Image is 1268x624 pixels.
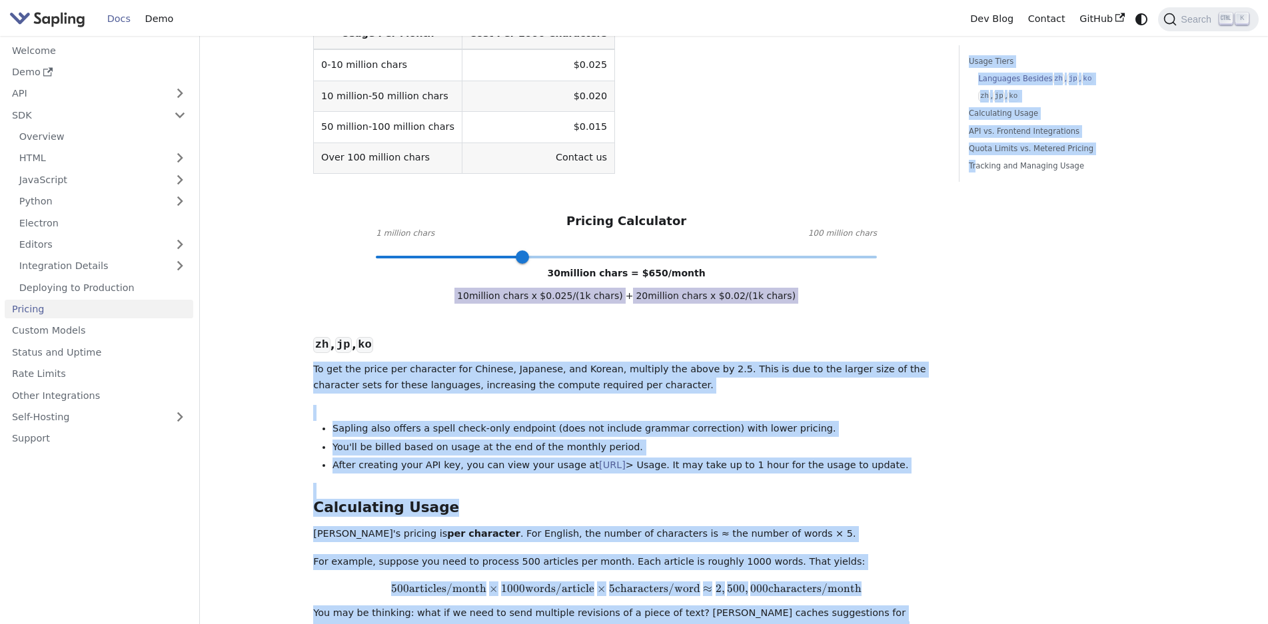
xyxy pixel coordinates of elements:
[978,73,1145,85] a: Languages Besideszh,jp,ko
[314,112,462,143] td: 50 million-100 million chars
[332,440,940,456] li: You'll be billed based on usage at the end of the monthly period.
[703,581,712,595] span: ≈
[12,170,193,189] a: JavaScript
[716,581,722,595] span: 2
[313,337,330,353] code: zh
[335,337,352,353] code: jp
[462,143,614,173] td: Contact us
[978,91,990,102] code: zh
[1053,73,1065,85] code: zh
[12,149,193,168] a: HTML
[597,581,606,595] span: ×
[5,342,193,362] a: Status and Uptime
[12,127,193,147] a: Overview
[313,499,940,517] h2: Calculating Usage
[5,41,193,60] a: Welcome
[5,300,193,319] a: Pricing
[969,55,1149,68] a: Usage Tiers
[1007,91,1019,102] code: ko
[313,554,940,570] p: For example, suppose you need to process 500 articles per month. Each article is roughly 1000 wor...
[1158,7,1258,31] button: Search (Ctrl+K)
[566,214,686,229] h3: Pricing Calculator
[391,581,409,595] span: 500
[609,581,615,595] span: 5
[5,321,193,340] a: Custom Models
[615,581,700,595] span: characters/word
[489,581,498,595] span: ×
[462,49,614,81] td: $0.025
[1067,73,1079,85] code: jp
[167,105,193,125] button: Collapse sidebar category 'SDK'
[1235,13,1249,25] kbd: K
[969,125,1149,138] a: API vs. Frontend Integrations
[5,105,167,125] a: SDK
[5,364,193,384] a: Rate Limits
[969,143,1149,155] a: Quota Limits vs. Metered Pricing
[314,49,462,81] td: 0-10 million chars
[409,581,486,595] span: articles/month
[462,112,614,143] td: $0.015
[626,290,634,301] span: +
[313,337,940,352] h3: , ,
[969,160,1149,172] a: Tracking and Managing Usage
[548,268,706,278] span: 30 million chars = $ 650 /month
[1021,9,1073,29] a: Contact
[167,235,193,254] button: Expand sidebar category 'Editors'
[1177,14,1219,25] span: Search
[9,9,85,29] img: Sapling.ai
[963,9,1020,29] a: Dev Blog
[12,278,193,297] a: Deploying to Production
[1132,9,1151,29] button: Switch between dark and light mode (currently system mode)
[5,84,167,103] a: API
[1072,9,1131,29] a: GitHub
[332,421,940,437] li: Sapling also offers a spell check-only endpoint (does not include grammar correction) with lower ...
[1081,73,1093,85] code: ko
[5,429,193,448] a: Support
[501,581,525,595] span: 1000
[462,81,614,111] td: $0.020
[722,581,725,595] span: ,
[808,227,877,240] span: 100 million chars
[454,288,626,304] span: 10 million chars x $ 0.025 /(1k chars)
[5,386,193,405] a: Other Integrations
[12,192,193,211] a: Python
[314,81,462,111] td: 10 million-50 million chars
[356,337,373,353] code: ko
[633,288,798,304] span: 20 million chars x $ 0.02 /(1k chars)
[376,227,434,240] span: 1 million chars
[727,581,745,595] span: 500
[750,581,768,595] span: 000
[5,408,193,427] a: Self-Hosting
[314,143,462,173] td: Over 100 million chars
[332,458,940,473] li: After creating your API key, you can view your usage at > Usage. It may take up to 1 hour for the...
[313,526,940,542] p: [PERSON_NAME]'s pricing is . For English, the number of characters is ≈ the number of words × 5.
[745,581,748,595] span: ,
[599,460,626,470] a: [URL]
[768,581,862,595] span: characters/month
[447,528,520,539] strong: per character
[100,9,138,29] a: Docs
[12,256,193,276] a: Integration Details
[969,107,1149,120] a: Calculating Usage
[167,84,193,103] button: Expand sidebar category 'API'
[138,9,181,29] a: Demo
[12,213,193,232] a: Electron
[12,235,167,254] a: Editors
[525,581,594,595] span: words/article
[9,9,90,29] a: Sapling.ai
[313,362,940,394] p: To get the price per character for Chinese, Japanese, and Korean, multiply the above by 2.5. This...
[978,90,1145,103] a: zh,jp,ko
[993,91,1005,102] code: jp
[5,63,193,82] a: Demo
